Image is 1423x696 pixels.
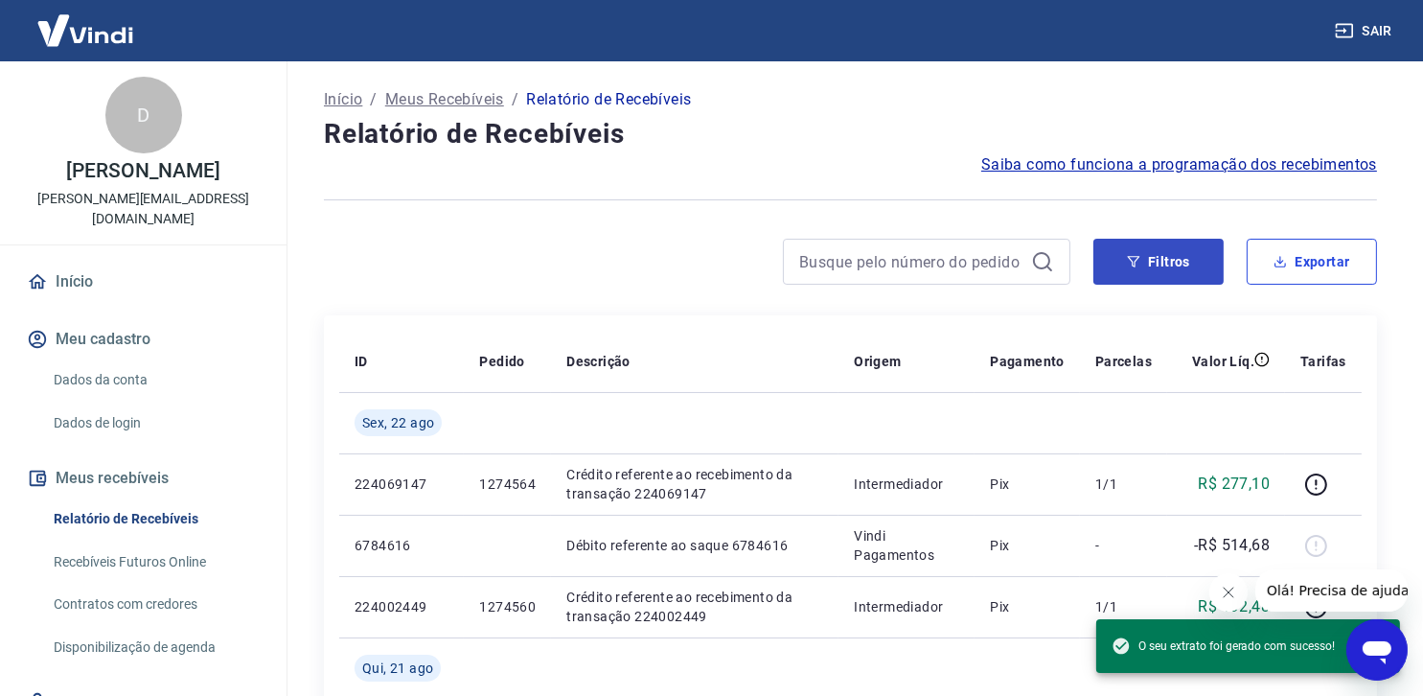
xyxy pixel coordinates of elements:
[46,585,264,624] a: Contratos com credores
[355,352,368,371] p: ID
[46,543,264,582] a: Recebíveis Futuros Online
[1095,475,1152,494] p: 1/1
[1346,619,1408,681] iframe: Botão para abrir a janela de mensagens
[990,475,1065,494] p: Pix
[1331,13,1400,49] button: Sair
[46,404,264,443] a: Dados de login
[990,352,1065,371] p: Pagamento
[1209,573,1248,612] iframe: Fechar mensagem
[854,597,959,616] p: Intermediador
[526,88,691,111] p: Relatório de Recebíveis
[355,475,448,494] p: 224069147
[11,13,161,29] span: Olá! Precisa de ajuda?
[1095,536,1152,555] p: -
[1300,352,1346,371] p: Tarifas
[566,465,823,503] p: Crédito referente ao recebimento da transação 224069147
[1192,352,1254,371] p: Valor Líq.
[512,88,518,111] p: /
[479,352,524,371] p: Pedido
[355,536,448,555] p: 6784616
[46,499,264,539] a: Relatório de Recebíveis
[362,659,433,678] span: Qui, 21 ago
[23,457,264,499] button: Meus recebíveis
[854,475,959,494] p: Intermediador
[324,115,1377,153] h4: Relatório de Recebíveis
[1112,637,1335,656] span: O seu extrato foi gerado com sucesso!
[66,161,219,181] p: [PERSON_NAME]
[324,88,362,111] a: Início
[23,1,148,59] img: Vindi
[1247,239,1377,285] button: Exportar
[479,475,536,494] p: 1274564
[105,77,182,153] div: D
[566,352,631,371] p: Descrição
[1095,597,1152,616] p: 1/1
[23,261,264,303] a: Início
[566,536,823,555] p: Débito referente ao saque 6784616
[370,88,377,111] p: /
[990,536,1065,555] p: Pix
[1255,569,1408,612] iframe: Mensagem da empresa
[1199,473,1271,496] p: R$ 277,10
[566,588,823,626] p: Crédito referente ao recebimento da transação 224002449
[990,597,1065,616] p: Pix
[854,352,901,371] p: Origem
[981,153,1377,176] a: Saiba como funciona a programação dos recebimentos
[23,318,264,360] button: Meu cadastro
[1194,534,1270,557] p: -R$ 514,68
[479,597,536,616] p: 1274560
[1095,352,1152,371] p: Parcelas
[854,526,959,565] p: Vindi Pagamentos
[15,189,271,229] p: [PERSON_NAME][EMAIL_ADDRESS][DOMAIN_NAME]
[385,88,504,111] a: Meus Recebíveis
[46,628,264,667] a: Disponibilização de agenda
[1199,595,1271,618] p: R$ 192,48
[799,247,1023,276] input: Busque pelo número do pedido
[46,360,264,400] a: Dados da conta
[355,597,448,616] p: 224002449
[362,413,434,432] span: Sex, 22 ago
[1093,239,1224,285] button: Filtros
